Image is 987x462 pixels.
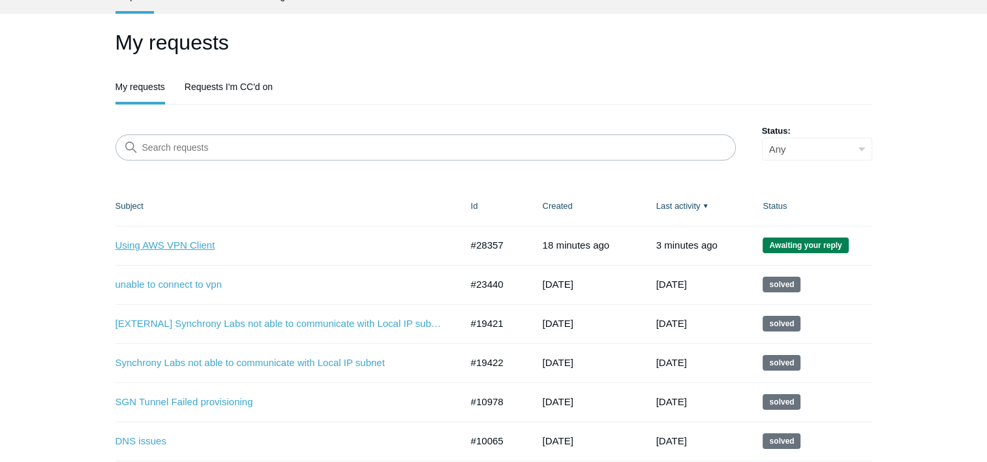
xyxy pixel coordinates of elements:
[656,239,718,251] time: 09/24/2025, 09:33
[656,279,687,290] time: 04/03/2025, 11:02
[115,356,442,371] a: Synchrony Labs not able to communicate with Local IP subnet
[458,343,530,382] td: #19422
[763,277,800,292] span: This request has been solved
[656,357,687,368] time: 08/08/2024, 14:06
[458,265,530,304] td: #23440
[542,201,572,211] a: Created
[458,187,530,226] th: Id
[115,187,458,226] th: Subject
[750,187,872,226] th: Status
[542,239,609,251] time: 09/24/2025, 09:18
[115,434,442,449] a: DNS issues
[458,226,530,265] td: #28357
[115,72,165,102] a: My requests
[458,422,530,461] td: #10065
[763,316,800,331] span: This request has been solved
[763,433,800,449] span: This request has been solved
[542,357,573,368] time: 08/08/2024, 13:55
[115,395,442,410] a: SGN Tunnel Failed provisioning
[656,201,701,211] a: Last activity▼
[542,279,573,290] time: 03/06/2025, 15:29
[115,134,736,161] input: Search requests
[115,238,442,253] a: Using AWS VPN Client
[542,396,573,407] time: 06/16/2023, 07:42
[115,27,872,58] h1: My requests
[656,396,687,407] time: 08/31/2023, 13:03
[656,318,687,329] time: 09/08/2024, 13:02
[542,318,573,329] time: 08/08/2024, 13:48
[702,201,708,211] span: ▼
[115,277,442,292] a: unable to connect to vpn
[185,72,273,102] a: Requests I'm CC'd on
[115,316,442,331] a: [EXTERNAL] Synchrony Labs not able to communicate with Local IP subnet
[458,304,530,343] td: #19421
[763,394,800,410] span: This request has been solved
[763,355,800,371] span: This request has been solved
[762,125,872,138] label: Status:
[763,238,848,253] span: We are waiting for you to respond
[656,435,687,446] time: 06/04/2023, 00:26
[458,382,530,422] td: #10978
[542,435,573,446] time: 04/28/2023, 15:47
